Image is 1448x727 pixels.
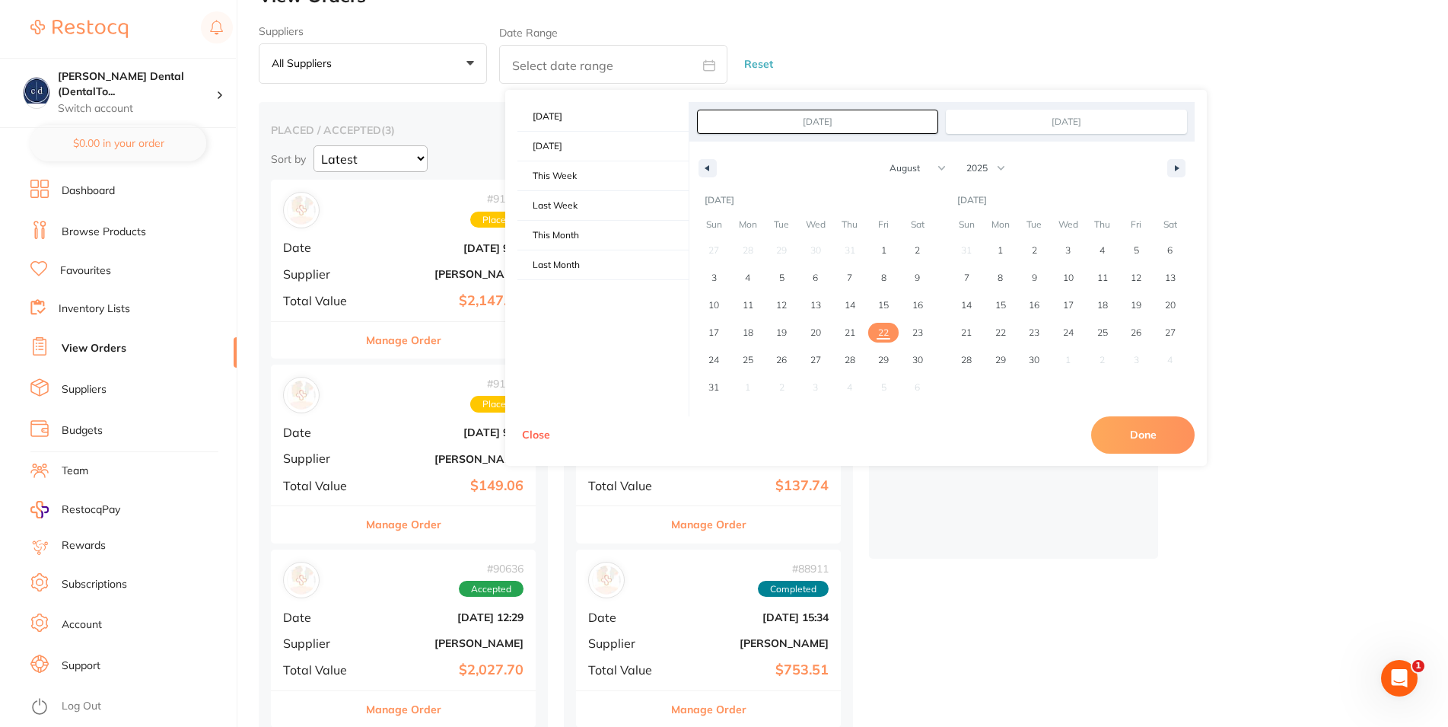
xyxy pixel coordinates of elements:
span: 21 [961,319,972,346]
span: 28 [961,346,972,374]
div: [DATE] [950,187,1187,213]
a: Account [62,617,102,633]
span: # 91056 [470,378,524,390]
button: 25 [731,346,765,374]
span: Placed [470,212,524,228]
button: 16 [1017,292,1052,319]
button: 7 [832,264,867,292]
span: 9 [915,264,920,292]
span: 8 [998,264,1003,292]
span: # 90636 [459,563,524,575]
span: 19 [776,319,787,346]
span: 14 [845,292,855,319]
button: 27 [799,346,833,374]
span: 4 [1100,237,1105,264]
span: 26 [776,346,787,374]
button: 18 [1085,292,1119,319]
span: Supplier [283,451,359,465]
span: 25 [1097,319,1108,346]
a: Restocq Logo [30,11,128,46]
span: 22 [995,319,1006,346]
iframe: Intercom live chat [1381,660,1418,697]
b: [DATE] 9:58 [371,426,524,438]
p: Switch account [58,101,216,116]
span: 24 [708,346,719,374]
b: $2,027.70 [371,662,524,678]
span: 27 [1165,319,1176,346]
span: 26 [1131,319,1141,346]
button: Manage Order [366,322,441,359]
label: Suppliers [259,25,487,37]
span: This Week [517,161,689,190]
button: 6 [1153,237,1187,264]
b: [PERSON_NAME] [371,268,524,280]
span: 1 [1412,660,1424,672]
img: Adam Dental [287,381,316,410]
b: $2,147.77 [371,293,524,309]
button: 8 [867,264,901,292]
button: 3 [1052,237,1086,264]
img: Henry Schein Halas [287,566,316,595]
button: 11 [1085,264,1119,292]
span: 20 [1165,292,1176,319]
span: 17 [708,319,719,346]
span: Supplier [283,267,359,281]
span: 16 [912,292,923,319]
span: 3 [711,264,717,292]
b: [DATE] 15:34 [676,611,829,623]
span: 14 [961,292,972,319]
span: 2 [915,237,920,264]
button: 2 [900,237,934,264]
button: 24 [697,346,731,374]
span: 23 [1029,319,1039,346]
span: Date [283,241,359,254]
label: Date Range [499,27,558,39]
span: 2 [1032,237,1037,264]
span: Total Value [588,663,664,677]
span: 11 [743,292,753,319]
span: [DATE] [517,102,689,131]
button: 11 [731,292,765,319]
button: 23 [900,319,934,346]
span: Mon [731,212,765,237]
img: RestocqPay [30,501,49,518]
button: 17 [697,319,731,346]
span: 17 [1063,292,1074,319]
button: This Month [517,221,689,250]
button: 20 [1153,292,1187,319]
span: 7 [847,264,852,292]
button: 21 [832,319,867,346]
button: 22 [984,319,1018,346]
span: 5 [1134,237,1139,264]
span: Mon [984,212,1018,237]
span: 5 [779,264,784,292]
button: 25 [1085,319,1119,346]
span: 13 [1165,264,1176,292]
button: 15 [984,292,1018,319]
span: Tue [1017,212,1052,237]
button: 1 [984,237,1018,264]
button: 28 [950,346,984,374]
span: 23 [912,319,923,346]
button: 24 [1052,319,1086,346]
span: 10 [708,292,719,319]
span: 21 [845,319,855,346]
span: Date [283,426,359,439]
span: # 88911 [758,563,829,575]
span: 25 [743,346,753,374]
span: 7 [964,264,969,292]
button: 23 [1017,319,1052,346]
button: 12 [765,292,799,319]
img: Henry Schein Halas [287,196,316,225]
a: Subscriptions [62,577,127,592]
button: 9 [1017,264,1052,292]
button: 7 [950,264,984,292]
a: Budgets [62,423,103,438]
button: 5 [1119,237,1154,264]
span: 24 [1063,319,1074,346]
span: Sun [697,212,731,237]
span: 1 [881,237,886,264]
span: 8 [881,264,886,292]
button: 26 [765,346,799,374]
